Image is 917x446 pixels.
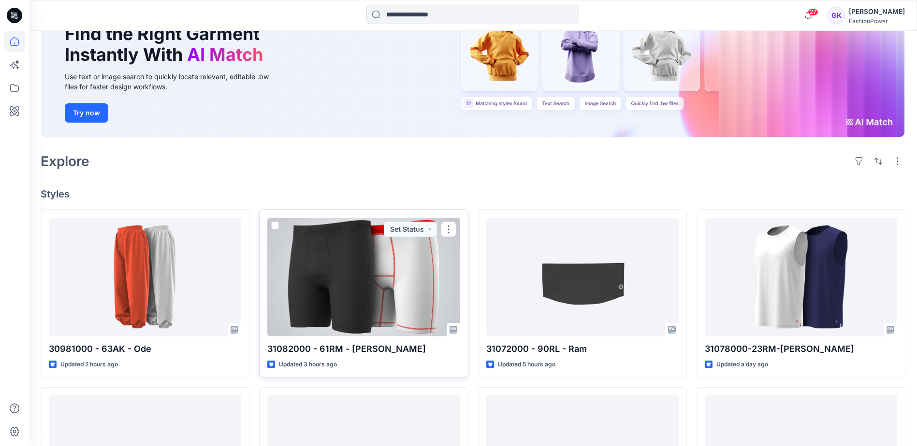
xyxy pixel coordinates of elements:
h1: Find the Right Garment Instantly With [65,24,268,65]
div: Use text or image search to quickly locate relevant, editable .bw files for faster design workflows. [65,71,282,92]
p: 31072000 - 90RL - Ram [486,342,679,356]
div: FashionPower [849,17,905,25]
div: GK [828,7,845,24]
p: Updated 2 hours ago [60,360,118,370]
a: 31072000 - 90RL - Ram [486,218,679,336]
p: Updated 5 hours ago [498,360,555,370]
p: Updated 3 hours ago [279,360,337,370]
div: [PERSON_NAME] [849,6,905,17]
p: 30981000 - 63AK - Ode [49,342,241,356]
span: AI Match [187,44,263,65]
h2: Explore [41,153,89,169]
button: Try now [65,103,108,123]
a: 31078000-23RM-Ryder [705,218,897,336]
p: Updated a day ago [716,360,768,370]
h4: Styles [41,188,905,200]
span: 27 [808,8,818,16]
p: 31082000 - 61RM - [PERSON_NAME] [267,342,460,356]
p: 31078000-23RM-[PERSON_NAME] [705,342,897,356]
a: 30981000 - 63AK - Ode [49,218,241,336]
a: 31082000 - 61RM - Rob [267,218,460,336]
